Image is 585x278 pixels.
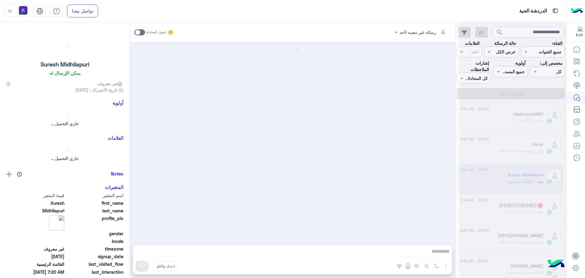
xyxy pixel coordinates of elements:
[6,192,64,199] span: قيمة المتغير
[66,238,124,244] span: locale
[97,80,123,87] span: غير معروف
[519,7,547,15] p: الدردشة الحية
[111,171,123,176] h6: Notes
[112,100,123,106] h6: أولوية
[36,8,43,15] img: tab
[6,135,123,141] h6: العلامات
[66,215,124,229] span: profile_pic
[51,121,79,126] span: جاري التحميل ...
[6,230,64,237] span: null
[457,88,565,99] button: تطبيق الفلاتر
[457,60,489,73] label: إشارات الملاحظات
[6,7,14,15] img: profile
[75,87,117,93] span: تاريخ الأشتراك : [DATE]
[19,6,27,15] img: userImage
[67,5,98,17] a: تواصل معنا
[50,5,62,17] a: tab
[56,37,74,55] div: loading...
[66,261,124,267] span: last_visited_flow
[146,30,166,35] small: تحويل المحادثة
[6,253,64,260] span: 2025-09-07T04:19:54.044Z
[66,200,124,206] span: first_name
[6,208,64,214] span: Midhilapuri
[572,27,583,38] img: 322853014244696
[8,110,122,120] div: loading...
[66,253,124,260] span: signup_date
[8,144,122,155] div: loading...
[66,269,124,275] span: last_interaction
[6,238,64,244] span: null
[507,87,518,98] div: loading...
[153,261,178,271] button: ارسل واغلق
[53,8,60,15] img: tab
[49,215,64,230] img: picture
[6,261,64,267] span: القائمة الرئيسية
[66,208,124,214] span: last_name
[134,44,452,55] div: loading...
[41,61,89,68] h5: Suresh Midhilapuri
[571,5,583,17] img: Logo
[6,171,12,177] img: add
[51,156,79,161] span: جاري التحميل ...
[66,230,124,237] span: gender
[471,48,480,56] div: اختر
[6,246,64,252] span: غير معروف
[6,269,64,275] span: 2025-09-07T04:20:46.088Z
[105,184,123,190] h6: المتغيرات
[6,200,64,206] span: Suresh
[545,254,567,275] img: hulul-logo.png
[551,7,559,15] img: tab
[49,70,80,76] h6: يمكن الإرسال له
[66,192,124,199] span: اسم المتغير
[17,172,22,177] img: notes
[66,246,124,252] span: timezone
